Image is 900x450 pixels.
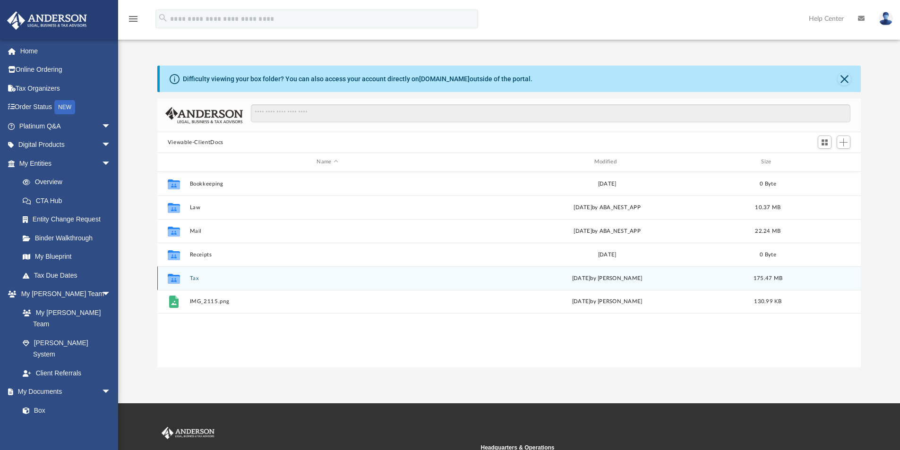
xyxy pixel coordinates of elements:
button: Add [837,136,851,149]
a: CTA Hub [13,191,125,210]
div: [DATE] by ABA_NEST_APP [469,203,745,212]
img: User Pic [879,12,893,25]
a: My [PERSON_NAME] Teamarrow_drop_down [7,285,120,304]
span: 10.37 MB [755,204,780,210]
a: Overview [13,173,125,192]
a: Home [7,42,125,60]
input: Search files and folders [251,104,850,122]
div: [DATE] by [PERSON_NAME] [469,297,745,306]
div: [DATE] [469,179,745,188]
span: arrow_drop_down [102,154,120,173]
a: Box [13,401,116,420]
a: My Documentsarrow_drop_down [7,382,120,401]
span: 0 Byte [760,252,776,257]
span: arrow_drop_down [102,285,120,304]
span: 0 Byte [760,181,776,186]
div: Size [749,158,787,166]
div: Modified [469,158,745,166]
button: IMG_2115.png [189,298,465,305]
a: Digital Productsarrow_drop_down [7,136,125,154]
button: More options [814,295,835,309]
div: id [791,158,857,166]
img: Anderson Advisors Platinum Portal [4,11,90,30]
div: grid [157,172,861,367]
a: Binder Walkthrough [13,229,125,247]
div: [DATE] [469,250,745,259]
a: [PERSON_NAME] System [13,333,120,364]
a: My Blueprint [13,247,120,266]
button: Mail [189,228,465,234]
a: Entity Change Request [13,210,125,229]
button: Switch to Grid View [818,136,832,149]
a: Platinum Q&Aarrow_drop_down [7,117,125,136]
i: menu [128,13,139,25]
a: menu [128,18,139,25]
span: arrow_drop_down [102,382,120,402]
span: 175.47 MB [754,275,782,280]
span: arrow_drop_down [102,117,120,136]
span: arrow_drop_down [102,136,120,155]
a: My [PERSON_NAME] Team [13,303,116,333]
div: id [162,158,185,166]
div: NEW [54,100,75,114]
a: Client Referrals [13,364,120,382]
a: Online Ordering [7,60,125,79]
span: 130.99 KB [754,299,781,304]
button: Law [189,204,465,211]
button: Close [838,72,851,85]
a: [DOMAIN_NAME] [419,75,470,83]
button: Viewable-ClientDocs [168,138,223,147]
button: Bookkeeping [189,181,465,187]
button: Receipts [189,252,465,258]
button: Tax [189,275,465,281]
a: Order StatusNEW [7,98,125,117]
div: Difficulty viewing your box folder? You can also access your account directly on outside of the p... [183,74,532,84]
i: search [158,13,168,23]
a: Tax Organizers [7,79,125,98]
a: My Entitiesarrow_drop_down [7,154,125,173]
a: Tax Due Dates [13,266,125,285]
div: Name [189,158,465,166]
span: 22.24 MB [755,228,780,233]
div: [DATE] by [PERSON_NAME] [469,274,745,282]
img: Anderson Advisors Platinum Portal [160,427,216,439]
div: [DATE] by ABA_NEST_APP [469,227,745,235]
